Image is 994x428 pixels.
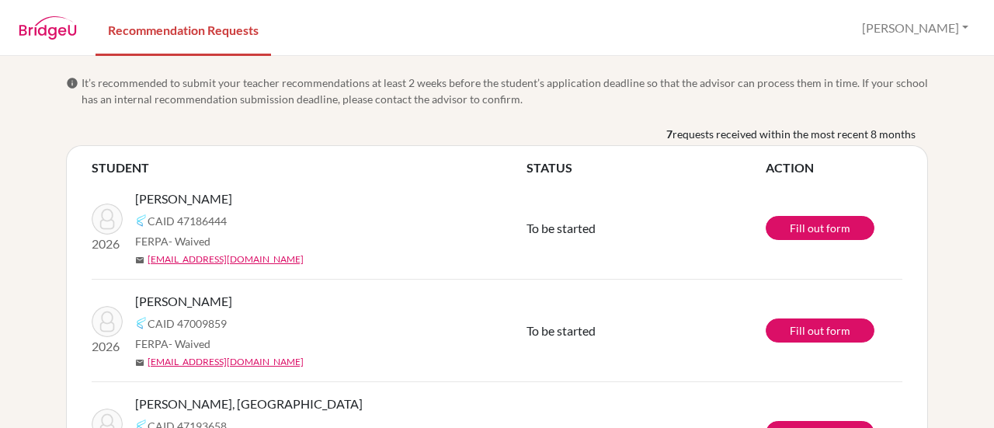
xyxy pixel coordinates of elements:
[92,306,123,337] img: Andrade, Maya
[135,256,144,265] span: mail
[92,235,123,253] p: 2026
[527,323,596,338] span: To be started
[92,158,527,177] th: STUDENT
[169,337,210,350] span: - Waived
[666,126,673,142] b: 7
[148,315,227,332] span: CAID 47009859
[527,221,596,235] span: To be started
[135,190,232,208] span: [PERSON_NAME]
[135,395,363,413] span: [PERSON_NAME], [GEOGRAPHIC_DATA]
[135,317,148,329] img: Common App logo
[148,252,304,266] a: [EMAIL_ADDRESS][DOMAIN_NAME]
[92,204,123,235] img: Fiabane, Melina
[148,355,304,369] a: [EMAIL_ADDRESS][DOMAIN_NAME]
[766,318,874,343] a: Fill out form
[135,214,148,227] img: Common App logo
[135,233,210,249] span: FERPA
[96,2,271,56] a: Recommendation Requests
[135,336,210,352] span: FERPA
[135,358,144,367] span: mail
[92,337,123,356] p: 2026
[855,13,975,43] button: [PERSON_NAME]
[527,158,766,177] th: STATUS
[148,213,227,229] span: CAID 47186444
[673,126,916,142] span: requests received within the most recent 8 months
[82,75,928,107] span: It’s recommended to submit your teacher recommendations at least 2 weeks before the student’s app...
[19,16,77,40] img: BridgeU logo
[66,77,78,89] span: info
[766,216,874,240] a: Fill out form
[135,292,232,311] span: [PERSON_NAME]
[766,158,902,177] th: ACTION
[169,235,210,248] span: - Waived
